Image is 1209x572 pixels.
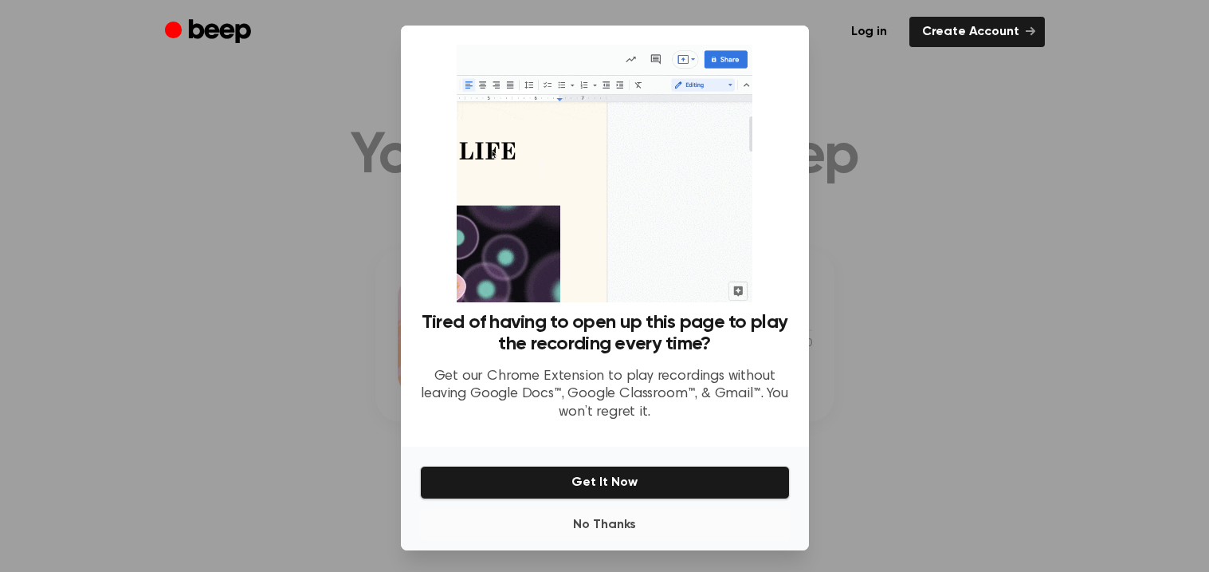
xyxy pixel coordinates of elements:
[165,17,255,48] a: Beep
[420,312,790,355] h3: Tired of having to open up this page to play the recording every time?
[420,466,790,499] button: Get It Now
[838,17,900,47] a: Log in
[420,368,790,422] p: Get our Chrome Extension to play recordings without leaving Google Docs™, Google Classroom™, & Gm...
[457,45,752,302] img: Beep extension in action
[909,17,1045,47] a: Create Account
[420,509,790,541] button: No Thanks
